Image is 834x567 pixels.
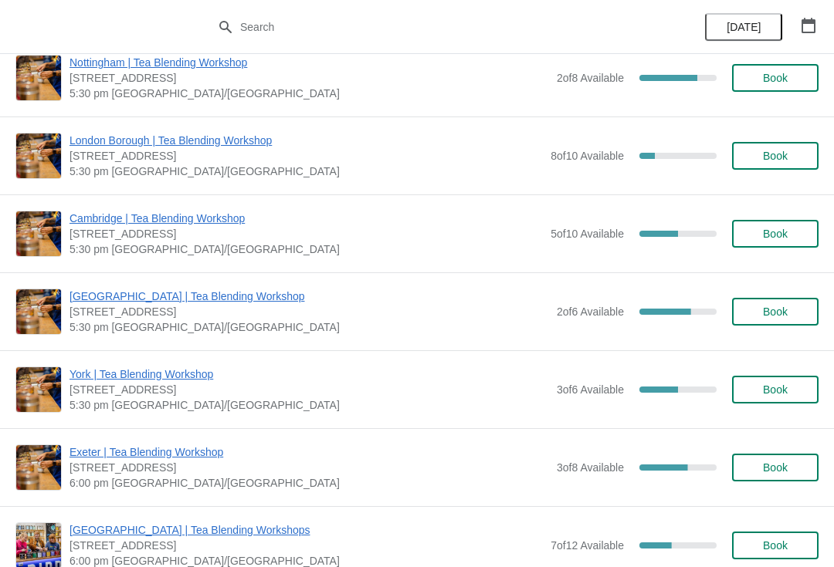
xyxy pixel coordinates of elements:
[69,148,543,164] span: [STREET_ADDRESS]
[69,382,549,397] span: [STREET_ADDRESS]
[69,522,543,538] span: [GEOGRAPHIC_DATA] | Tea Blending Workshops
[69,226,543,241] span: [STREET_ADDRESS]
[705,13,782,41] button: [DATE]
[69,444,549,460] span: Exeter | Tea Blending Workshop
[69,289,549,304] span: [GEOGRAPHIC_DATA] | Tea Blending Workshop
[763,228,788,240] span: Book
[763,383,788,396] span: Book
[69,538,543,553] span: [STREET_ADDRESS]
[16,367,61,412] img: York | Tea Blending Workshop | 73 Low Petergate, YO1 7HY | 5:30 pm Europe/London
[557,383,624,396] span: 3 of 6 Available
[551,539,624,552] span: 7 of 12 Available
[69,211,543,226] span: Cambridge | Tea Blending Workshop
[239,13,625,41] input: Search
[732,298,819,326] button: Book
[763,461,788,474] span: Book
[69,397,549,413] span: 5:30 pm [GEOGRAPHIC_DATA]/[GEOGRAPHIC_DATA]
[732,142,819,170] button: Book
[763,72,788,84] span: Book
[727,21,761,33] span: [DATE]
[732,376,819,403] button: Book
[551,150,624,162] span: 8 of 10 Available
[69,475,549,491] span: 6:00 pm [GEOGRAPHIC_DATA]/[GEOGRAPHIC_DATA]
[16,289,61,334] img: London Covent Garden | Tea Blending Workshop | 11 Monmouth St, London, WC2H 9DA | 5:30 pm Europe/...
[763,539,788,552] span: Book
[69,86,549,101] span: 5:30 pm [GEOGRAPHIC_DATA]/[GEOGRAPHIC_DATA]
[69,70,549,86] span: [STREET_ADDRESS]
[557,72,624,84] span: 2 of 8 Available
[763,305,788,318] span: Book
[551,228,624,240] span: 5 of 10 Available
[732,532,819,559] button: Book
[732,64,819,92] button: Book
[69,133,543,148] span: London Borough | Tea Blending Workshop
[732,220,819,248] button: Book
[763,150,788,162] span: Book
[16,445,61,490] img: Exeter | Tea Blending Workshop | 46 High Street, Exeter, EX4 3DJ | 6:00 pm Europe/London
[16,133,61,178] img: London Borough | Tea Blending Workshop | 7 Park St, London SE1 9AB, UK | 5:30 pm Europe/London
[16,56,61,100] img: Nottingham | Tea Blending Workshop | 24 Bridlesmith Gate, Nottingham NG1 2GQ, UK | 5:30 pm Europe...
[69,55,549,70] span: Nottingham | Tea Blending Workshop
[557,305,624,318] span: 2 of 6 Available
[69,164,543,179] span: 5:30 pm [GEOGRAPHIC_DATA]/[GEOGRAPHIC_DATA]
[69,304,549,319] span: [STREET_ADDRESS]
[732,454,819,481] button: Book
[69,241,543,257] span: 5:30 pm [GEOGRAPHIC_DATA]/[GEOGRAPHIC_DATA]
[69,319,549,335] span: 5:30 pm [GEOGRAPHIC_DATA]/[GEOGRAPHIC_DATA]
[69,366,549,382] span: York | Tea Blending Workshop
[16,211,61,256] img: Cambridge | Tea Blending Workshop | 8-9 Green Street, Cambridge, CB2 3JU | 5:30 pm Europe/London
[557,461,624,474] span: 3 of 8 Available
[69,460,549,475] span: [STREET_ADDRESS]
